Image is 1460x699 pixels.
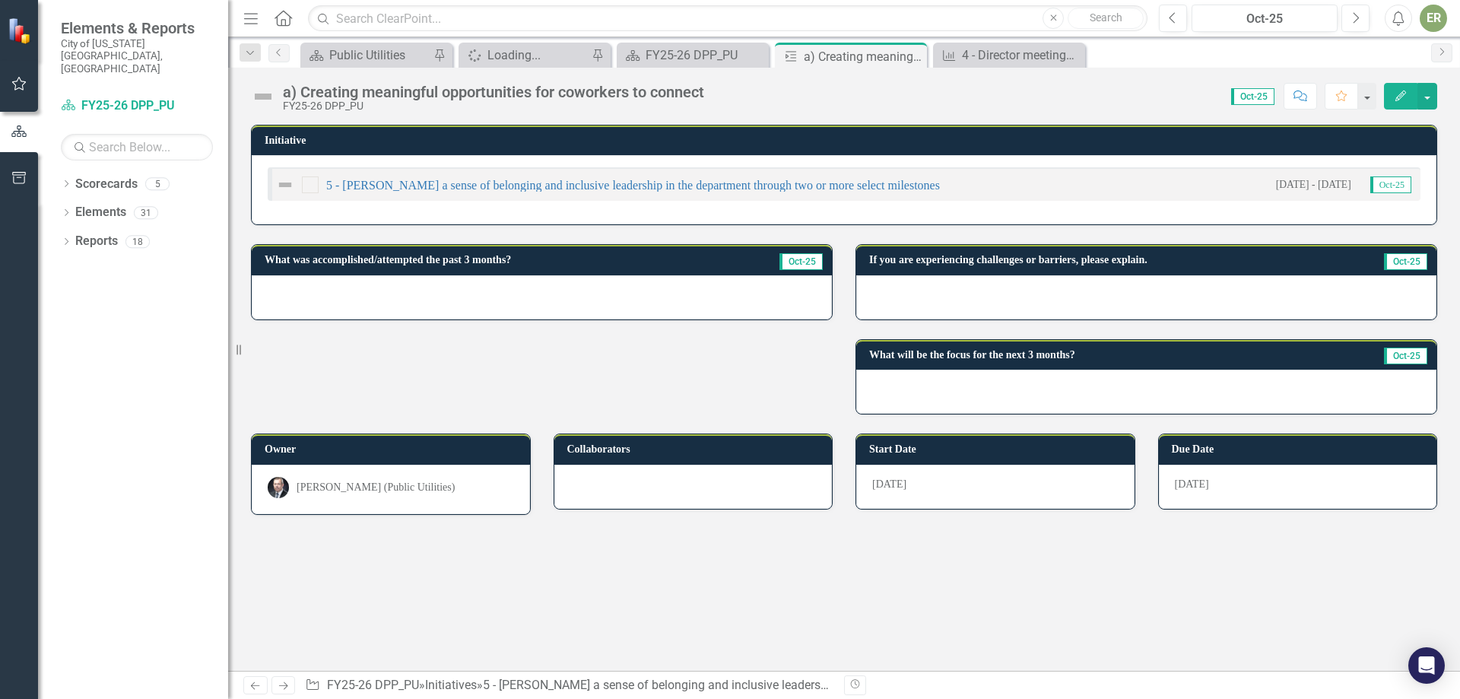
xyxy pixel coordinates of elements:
[872,478,906,490] span: [DATE]
[1384,253,1427,270] span: Oct-25
[251,84,275,109] img: Not Defined
[283,100,704,112] div: FY25-26 DPP_PU
[1370,176,1411,193] span: Oct-25
[329,46,430,65] div: Public Utilities
[804,47,923,66] div: a) Creating meaningful opportunities for coworkers to connect
[283,84,704,100] div: a) Creating meaningful opportunities for coworkers to connect
[937,46,1081,65] a: 4 - Director meetings with each bureau
[620,46,765,65] a: FY25-26 DPP_PU
[1420,5,1447,32] button: ER
[125,235,150,248] div: 18
[1197,10,1332,28] div: Oct-25
[61,97,213,115] a: FY25-26 DPP_PU
[1175,478,1209,490] span: [DATE]
[297,480,455,495] div: [PERSON_NAME] (Public Utilities)
[1276,177,1351,192] small: [DATE] - [DATE]
[326,179,940,192] a: 5 - [PERSON_NAME] a sense of belonging and inclusive leadership in the department through two or ...
[276,176,294,194] img: Not Defined
[265,254,738,265] h3: What was accomplished/attempted the past 3 months?
[7,16,36,45] img: ClearPoint Strategy
[483,678,1142,692] a: 5 - [PERSON_NAME] a sense of belonging and inclusive leadership in the department through two or ...
[487,46,588,65] div: Loading...
[1231,88,1274,105] span: Oct-25
[265,135,1429,146] h3: Initiative
[75,233,118,250] a: Reports
[567,443,825,455] h3: Collaborators
[869,443,1127,455] h3: Start Date
[462,46,588,65] a: Loading...
[1068,8,1144,29] button: Search
[61,134,213,160] input: Search Below...
[305,677,833,694] div: » » »
[962,46,1081,65] div: 4 - Director meetings with each bureau
[1192,5,1338,32] button: Oct-25
[1172,443,1430,455] h3: Due Date
[268,477,289,498] img: Bob Montague
[1384,348,1427,364] span: Oct-25
[265,443,522,455] h3: Owner
[308,5,1147,32] input: Search ClearPoint...
[869,254,1351,265] h3: If you are experiencing challenges or barriers, please explain.
[61,37,213,75] small: City of [US_STATE][GEOGRAPHIC_DATA], [GEOGRAPHIC_DATA]
[425,678,477,692] a: Initiatives
[1090,11,1122,24] span: Search
[145,177,170,190] div: 5
[1408,647,1445,684] div: Open Intercom Messenger
[327,678,419,692] a: FY25-26 DPP_PU
[779,253,823,270] span: Oct-25
[646,46,765,65] div: FY25-26 DPP_PU
[75,176,138,193] a: Scorecards
[61,19,213,37] span: Elements & Reports
[304,46,430,65] a: Public Utilities
[869,349,1328,361] h3: What will be the focus for the next 3 months?
[75,204,126,221] a: Elements
[134,206,158,219] div: 31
